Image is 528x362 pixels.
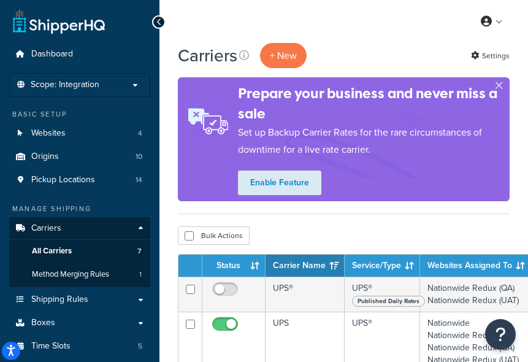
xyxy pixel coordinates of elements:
[31,175,95,185] span: Pickup Locations
[9,145,150,168] li: Origins
[32,269,109,280] span: Method Merging Rules
[238,124,510,158] p: Set up Backup Carrier Rates for the rare circumstances of downtime for a live rate carrier.
[9,335,150,358] li: Time Slots
[9,122,150,145] li: Websites
[31,341,71,352] span: Time Slots
[485,319,516,350] button: Open Resource Center
[9,169,150,191] a: Pickup Locations 14
[345,277,420,312] td: UPS®
[31,295,88,305] span: Shipping Rules
[238,171,321,195] a: Enable Feature
[202,255,266,277] th: Status: activate to sort column ascending
[9,335,150,358] a: Time Slots 5
[31,318,55,328] span: Boxes
[136,175,142,185] span: 14
[9,263,150,286] a: Method Merging Rules 1
[31,152,59,162] span: Origins
[352,296,425,307] span: Published Daily Rates
[178,44,237,67] h1: Carriers
[9,145,150,168] a: Origins 10
[9,217,150,287] li: Carriers
[345,255,420,277] th: Service/Type: activate to sort column ascending
[137,246,142,256] span: 7
[9,312,150,334] a: Boxes
[178,95,238,147] img: ad-rules-rateshop-fe6ec290ccb7230408bd80ed9643f0289d75e0ffd9eb532fc0e269fcd187b520.png
[9,204,150,214] div: Manage Shipping
[31,128,66,139] span: Websites
[136,152,142,162] span: 10
[31,223,61,234] span: Carriers
[178,226,250,245] button: Bulk Actions
[238,83,510,124] h4: Prepare your business and never miss a sale
[9,240,150,263] li: All Carriers
[13,9,105,34] a: ShipperHQ Home
[266,277,345,312] td: UPS®
[9,288,150,311] a: Shipping Rules
[9,217,150,240] a: Carriers
[139,269,142,280] span: 1
[260,43,307,68] button: + New
[9,169,150,191] li: Pickup Locations
[9,109,150,120] div: Basic Setup
[9,263,150,286] li: Method Merging Rules
[9,43,150,66] a: Dashboard
[138,128,142,139] span: 4
[266,255,345,277] th: Carrier Name: activate to sort column ascending
[138,341,142,352] span: 5
[31,80,99,90] span: Scope: Integration
[31,49,73,60] span: Dashboard
[9,240,150,263] a: All Carriers 7
[471,47,510,64] a: Settings
[9,122,150,145] a: Websites 4
[32,246,72,256] span: All Carriers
